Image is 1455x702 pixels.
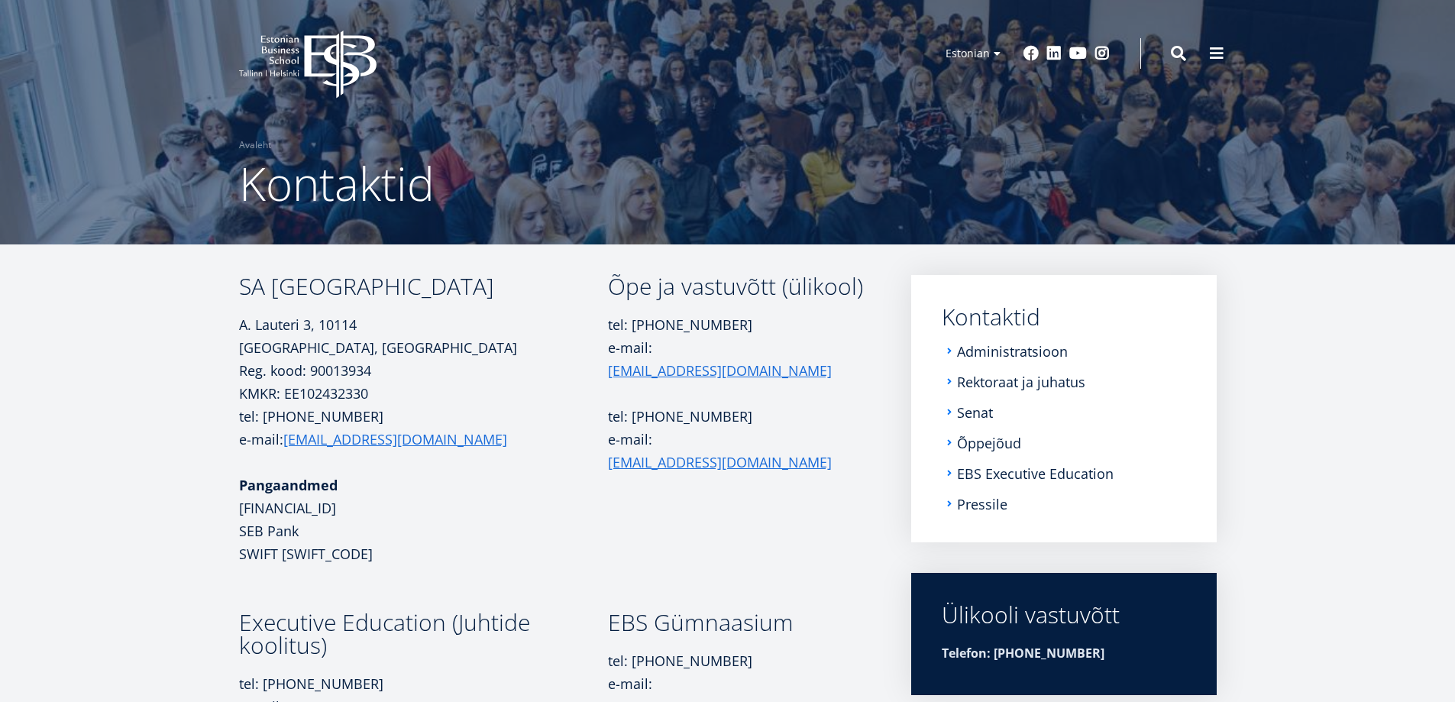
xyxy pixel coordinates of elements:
h3: EBS Gümnaasium [608,611,867,634]
a: Senat [957,405,993,420]
a: Avaleht [239,137,271,153]
span: Kontaktid [239,152,435,215]
a: Administratsioon [957,344,1068,359]
a: Rektoraat ja juhatus [957,374,1085,390]
a: Facebook [1023,46,1039,61]
a: Linkedin [1046,46,1062,61]
p: [FINANCIAL_ID] SEB Pank SWIFT [SWIFT_CODE] [239,474,608,565]
p: e-mail: [608,428,867,474]
h3: Õpe ja vastuvõtt (ülikool) [608,275,867,298]
a: Instagram [1094,46,1110,61]
p: A. Lauteri 3, 10114 [GEOGRAPHIC_DATA], [GEOGRAPHIC_DATA] Reg. kood: 90013934 [239,313,608,382]
a: Kontaktid [942,306,1186,328]
strong: Pangaandmed [239,476,338,494]
a: EBS Executive Education [957,466,1114,481]
h3: Executive Education (Juhtide koolitus) [239,611,608,657]
a: Youtube [1069,46,1087,61]
a: Õppejõud [957,435,1021,451]
a: [EMAIL_ADDRESS][DOMAIN_NAME] [608,359,832,382]
p: KMKR: EE102432330 [239,382,608,405]
strong: Telefon: [PHONE_NUMBER] [942,645,1104,662]
a: [EMAIL_ADDRESS][DOMAIN_NAME] [283,428,507,451]
a: [EMAIL_ADDRESS][DOMAIN_NAME] [608,451,832,474]
h3: SA [GEOGRAPHIC_DATA] [239,275,608,298]
p: tel: [PHONE_NUMBER] e-mail: [239,405,608,451]
p: tel: [PHONE_NUMBER] e-mail: [608,313,867,382]
a: Pressile [957,497,1007,512]
div: Ülikooli vastuvõtt [942,603,1186,626]
p: tel: [PHONE_NUMBER] [608,405,867,428]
